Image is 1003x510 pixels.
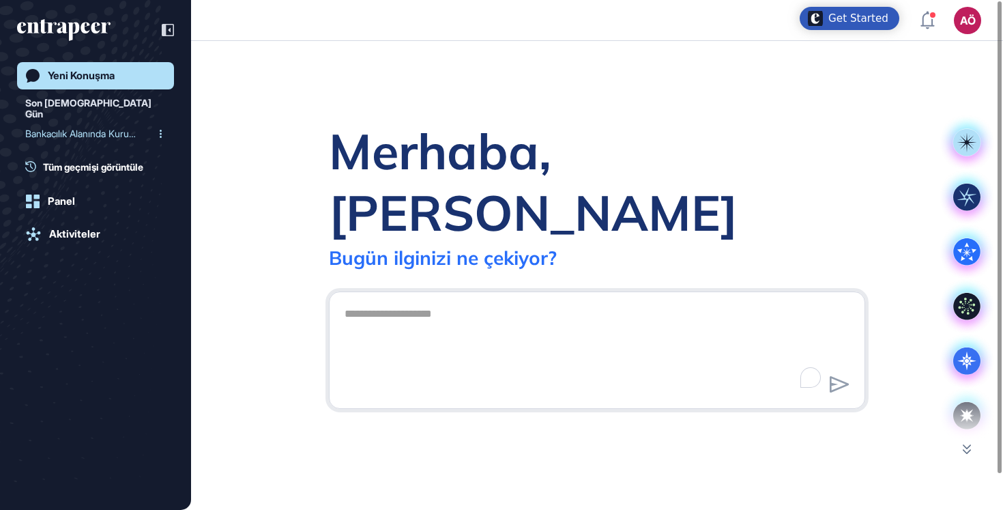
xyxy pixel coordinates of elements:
[17,188,174,215] a: Panel
[329,246,557,270] div: Bugün ilginizi ne çekiyor?
[48,70,115,82] div: Yeni Konuşma
[329,120,865,243] div: Merhaba, [PERSON_NAME]
[25,95,166,123] div: Son [DEMOGRAPHIC_DATA] Gün
[25,123,155,145] div: Bankacılık Alanında Kurum...
[828,12,888,25] div: Get Started
[17,19,111,41] div: entrapeer-logo
[954,7,981,34] button: AÖ
[25,160,174,174] a: Tüm geçmişi görüntüle
[48,195,75,208] div: Panel
[336,300,858,396] textarea: To enrich screen reader interactions, please activate Accessibility in Grammarly extension settings
[17,62,174,89] a: Yeni Konuşma
[49,228,100,240] div: Aktiviteler
[800,7,899,30] div: Open Get Started checklist
[17,221,174,248] a: Aktiviteler
[25,123,166,145] div: Bankacılık Alanında Kurumsal ve Ticari Pazarlama Araştırması
[808,11,823,26] img: launcher-image-alternative-text
[43,160,143,174] span: Tüm geçmişi görüntüle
